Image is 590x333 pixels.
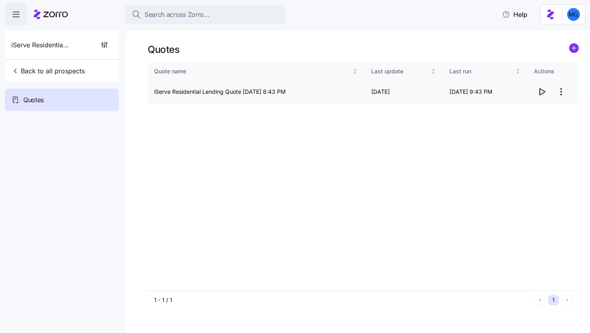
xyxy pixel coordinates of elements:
[569,43,579,56] a: add icon
[496,6,534,22] button: Help
[148,43,179,56] h1: Quotes
[144,10,210,20] span: Search across Zorro...
[535,295,545,305] button: Previous page
[352,69,358,74] div: Not sorted
[154,296,531,304] div: 1 - 1 / 1
[365,81,443,103] td: [DATE]
[443,62,527,81] th: Last runNot sorted
[515,69,521,74] div: Not sorted
[23,95,44,105] span: Quotes
[125,5,286,24] button: Search across Zorro...
[11,66,85,76] span: Back to all prospects
[443,81,527,103] td: [DATE] 9:43 PM
[365,62,443,81] th: Last updateNot sorted
[502,10,527,19] span: Help
[5,89,119,111] a: Quotes
[148,62,365,81] th: Quote nameNot sorted
[431,69,436,74] div: Not sorted
[154,67,351,76] div: Quote name
[8,63,88,79] button: Back to all prospects
[11,40,69,50] span: iServe Residential Lending
[148,81,365,103] td: iServe Residential Lending Quote [DATE] 8:43 PM
[562,295,572,305] button: Next page
[371,67,429,76] div: Last update
[450,67,513,76] div: Last run
[534,67,572,76] div: Actions
[569,43,579,53] svg: add icon
[567,8,580,21] img: 61c362f0e1d336c60eacb74ec9823875
[548,295,559,305] button: 1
